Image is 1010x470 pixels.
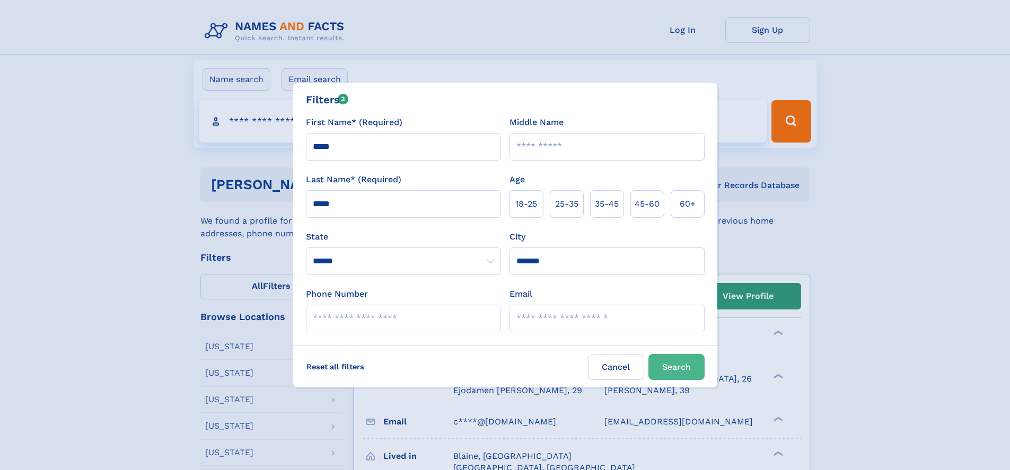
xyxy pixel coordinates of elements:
button: Search [648,354,705,380]
span: 18‑25 [515,198,537,210]
label: Middle Name [510,116,564,129]
label: First Name* (Required) [306,116,402,129]
label: Reset all filters [300,354,371,379]
span: 35‑45 [595,198,619,210]
label: Cancel [588,354,644,380]
label: Age [510,173,525,186]
span: 25‑35 [555,198,578,210]
label: Last Name* (Required) [306,173,401,186]
span: 45‑60 [635,198,660,210]
label: State [306,230,501,243]
span: 60+ [680,198,696,210]
label: Email [510,288,532,300]
label: Phone Number [306,288,368,300]
label: City [510,230,525,243]
div: Filters [306,92,349,108]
